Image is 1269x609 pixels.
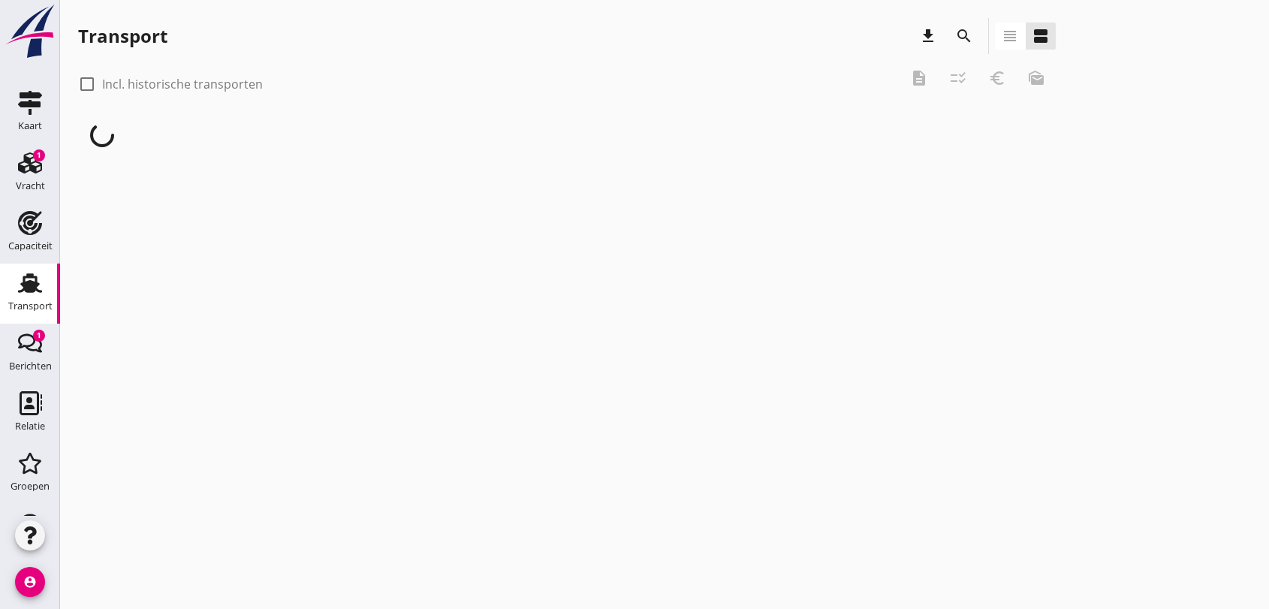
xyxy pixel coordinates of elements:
[18,121,42,131] div: Kaart
[9,361,52,371] div: Berichten
[102,77,263,92] label: Incl. historische transporten
[1001,27,1019,45] i: view_headline
[8,301,53,311] div: Transport
[3,4,57,59] img: logo-small.a267ee39.svg
[11,481,50,491] div: Groepen
[16,181,45,191] div: Vracht
[15,421,45,431] div: Relatie
[33,149,45,161] div: 1
[8,241,53,251] div: Capaciteit
[1032,27,1050,45] i: view_agenda
[15,567,45,597] i: account_circle
[919,27,937,45] i: download
[78,24,167,48] div: Transport
[955,27,973,45] i: search
[33,330,45,342] div: 1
